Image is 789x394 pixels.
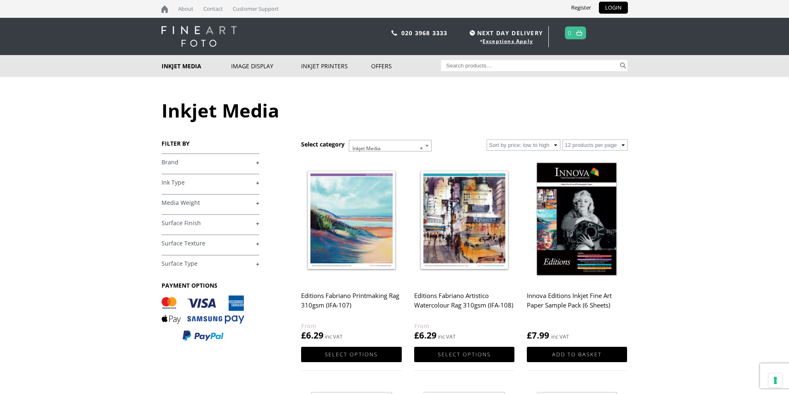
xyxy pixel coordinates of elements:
[414,329,419,341] span: £
[576,30,582,36] img: basket.svg
[162,179,259,187] a: +
[391,30,397,36] img: phone.svg
[301,55,371,77] a: Inkjet Printers
[162,154,259,170] h4: Brand
[301,140,345,148] h3: Select category
[527,157,627,341] a: Innova Editions Inkjet Fine Art Paper Sample Pack (6 Sheets) £7.99 inc VAT
[162,26,236,47] img: logo-white.svg
[162,174,259,190] h4: Ink Type
[349,140,431,157] span: Inkjet Media
[483,38,533,45] a: Exceptions Apply
[441,60,618,71] input: Search products…
[527,347,627,362] a: Add to basket: “Innova Editions Inkjet Fine Art Paper Sample Pack (6 Sheets)”
[527,329,532,341] span: £
[401,29,448,37] a: 020 3968 3333
[301,157,401,283] img: Editions Fabriano Printmaking Rag 310gsm (IFA-107)
[468,28,543,38] span: NEXT DAY DELIVERY
[162,281,259,289] h3: PAYMENT OPTIONS
[162,260,259,268] a: +
[162,214,259,231] h4: Surface Finish
[301,288,401,321] h2: Editions Fabriano Printmaking Rag 310gsm (IFA-107)
[414,157,514,341] a: Editions Fabriano Artistico Watercolour Rag 310gsm (IFA-108) £6.29
[599,2,628,14] a: LOGIN
[618,60,628,71] button: Search
[162,295,244,341] img: PAYMENT OPTIONS
[414,329,437,341] bdi: 6.29
[162,55,232,77] a: Inkjet Media
[527,288,627,321] h2: Innova Editions Inkjet Fine Art Paper Sample Pack (6 Sheets)
[231,55,301,77] a: Image Display
[301,347,401,362] a: Select options for “Editions Fabriano Printmaking Rag 310gsm (IFA-107)”
[527,157,627,283] img: Innova Editions Inkjet Fine Art Paper Sample Pack (6 Sheets)
[487,139,560,151] select: Shop order
[162,194,259,211] h4: Media Weight
[162,235,259,251] h4: Surface Texture
[420,143,423,154] span: ×
[527,329,549,341] bdi: 7.99
[301,329,323,341] bdi: 6.29
[414,288,514,321] h2: Editions Fabriano Artistico Watercolour Rag 310gsm (IFA-108)
[414,347,514,362] a: Select options for “Editions Fabriano Artistico Watercolour Rag 310gsm (IFA-108)”
[162,255,259,271] h4: Surface Type
[349,140,432,151] span: Inkjet Media
[470,30,475,36] img: time.svg
[551,332,569,341] strong: inc VAT
[371,55,441,77] a: Offers
[162,159,259,166] a: +
[162,139,259,147] h3: FILTER BY
[162,98,628,123] h1: Inkjet Media
[162,240,259,247] a: +
[162,219,259,227] a: +
[565,2,597,14] a: Register
[162,199,259,207] a: +
[768,373,782,387] button: Your consent preferences for tracking technologies
[568,27,572,39] a: 0
[301,157,401,341] a: Editions Fabriano Printmaking Rag 310gsm (IFA-107) £6.29
[301,329,306,341] span: £
[414,157,514,283] img: Editions Fabriano Artistico Watercolour Rag 310gsm (IFA-108)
